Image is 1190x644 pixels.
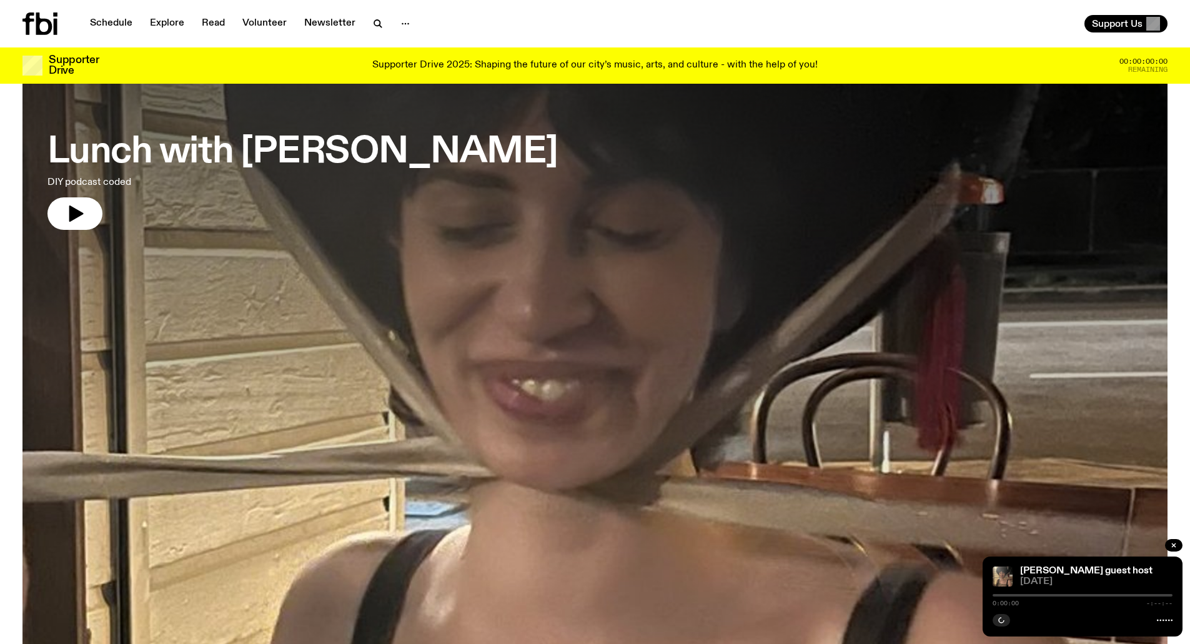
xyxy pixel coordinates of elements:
[142,15,192,32] a: Explore
[1020,566,1153,576] a: [PERSON_NAME] guest host
[1128,66,1168,73] span: Remaining
[235,15,294,32] a: Volunteer
[47,135,558,170] h3: Lunch with [PERSON_NAME]
[297,15,363,32] a: Newsletter
[47,122,558,230] a: Lunch with [PERSON_NAME]DIY podcast coded
[1092,18,1143,29] span: Support Us
[82,15,140,32] a: Schedule
[194,15,232,32] a: Read
[1084,15,1168,32] button: Support Us
[1119,58,1168,65] span: 00:00:00:00
[993,600,1019,607] span: 0:00:00
[372,60,818,71] p: Supporter Drive 2025: Shaping the future of our city’s music, arts, and culture - with the help o...
[49,55,99,76] h3: Supporter Drive
[1146,600,1173,607] span: -:--:--
[47,175,367,190] p: DIY podcast coded
[1020,577,1173,587] span: [DATE]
